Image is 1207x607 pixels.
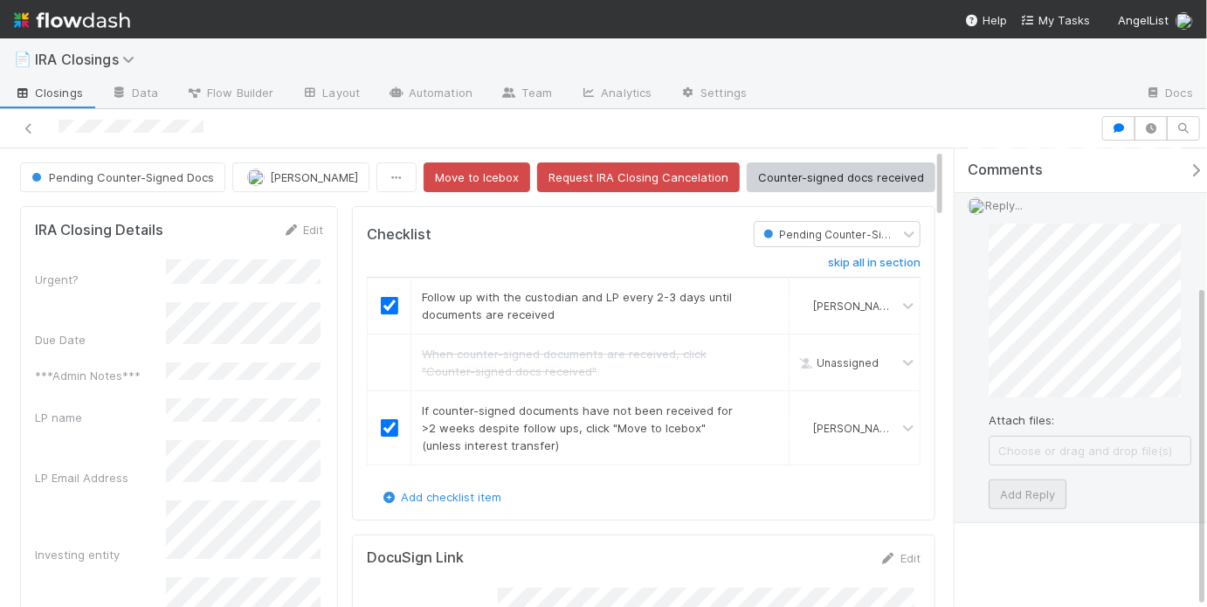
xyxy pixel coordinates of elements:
span: Closings [14,84,83,101]
span: [PERSON_NAME] [813,422,899,435]
div: Urgent? [35,271,166,288]
a: My Tasks [1021,11,1090,29]
a: Edit [282,223,323,237]
span: Flow Builder [186,84,273,101]
button: [PERSON_NAME] [232,162,369,192]
button: Request IRA Closing Cancelation [537,162,740,192]
span: My Tasks [1021,13,1090,27]
span: Pending Counter-Signed Docs [760,228,939,241]
h5: Checklist [367,226,431,244]
span: AngelList [1118,13,1169,27]
a: skip all in section [828,256,921,277]
a: Automation [374,80,486,108]
span: Pending Counter-Signed Docs [28,170,214,184]
div: Due Date [35,331,166,348]
button: Move to Icebox [424,162,530,192]
a: Flow Builder [172,80,287,108]
span: 📄 [14,52,31,66]
a: Settings [666,80,761,108]
button: Pending Counter-Signed Docs [20,162,225,192]
span: When counter-signed documents are received, click "Counter-signed docs received" [422,347,707,378]
span: [PERSON_NAME] [270,170,358,184]
div: Investing entity [35,546,166,563]
span: [PERSON_NAME] [813,300,899,313]
span: Follow up with the custodian and LP every 2-3 days until documents are received [422,290,732,321]
h5: IRA Closing Details [35,222,163,239]
a: Team [486,80,566,108]
button: Counter-signed docs received [747,162,935,192]
span: Choose or drag and drop file(s) [990,437,1190,465]
button: Add Reply [989,479,1066,509]
span: Unassigned [796,356,879,369]
img: avatar_768cd48b-9260-4103-b3ef-328172ae0546.png [247,169,265,186]
img: avatar_768cd48b-9260-4103-b3ef-328172ae0546.png [797,421,810,435]
span: IRA Closings [35,51,143,68]
a: Add checklist item [380,490,501,504]
span: If counter-signed documents have not been received for >2 weeks despite follow ups, click "Move t... [422,404,733,452]
div: Help [965,11,1007,29]
a: Analytics [566,80,666,108]
div: LP Email Address [35,469,166,486]
label: Attach files: [989,411,1054,429]
a: Edit [879,551,921,565]
img: avatar_768cd48b-9260-4103-b3ef-328172ae0546.png [797,299,810,313]
img: avatar_768cd48b-9260-4103-b3ef-328172ae0546.png [968,197,985,215]
div: LP name [35,409,166,426]
span: Comments [968,162,1043,179]
span: Reply... [985,198,1023,212]
a: Docs [1131,80,1207,108]
a: Data [97,80,172,108]
a: Layout [287,80,374,108]
h6: skip all in section [828,256,921,270]
h5: DocuSign Link [367,549,464,567]
img: logo-inverted-e16ddd16eac7371096b0.svg [14,5,130,35]
img: avatar_768cd48b-9260-4103-b3ef-328172ae0546.png [1176,12,1193,30]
